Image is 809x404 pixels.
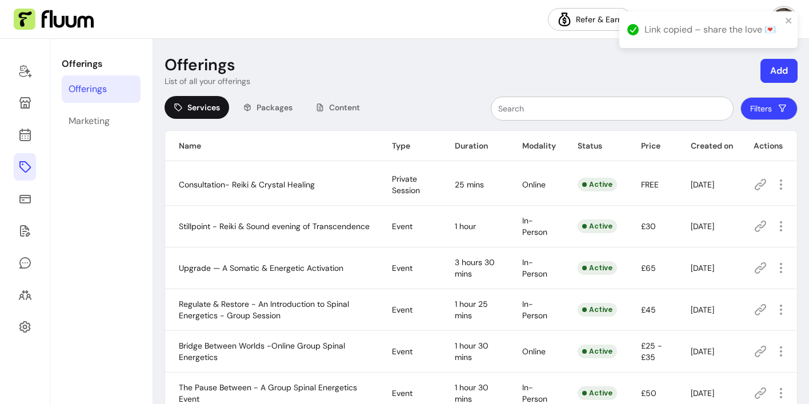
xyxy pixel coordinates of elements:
div: Offerings [69,82,107,96]
span: In-Person [522,215,547,237]
span: 3 hours 30 mins [455,257,495,279]
span: Services [187,102,220,113]
span: 1 hour 30 mins [455,382,488,404]
div: Marketing [69,114,110,128]
span: In-Person [522,382,547,404]
span: [DATE] [691,221,714,231]
a: My Messages [14,249,36,277]
span: £45 [641,305,656,315]
div: Active [578,386,617,400]
th: Type [378,131,441,161]
div: Active [578,178,617,191]
a: Settings [14,313,36,341]
span: Private Session [392,174,420,195]
span: £25 - £35 [641,341,662,362]
th: Status [564,131,627,161]
span: The Pause Between - A Group Spinal Energetics Event [179,382,357,404]
span: 25 mins [455,179,484,190]
a: Home [14,57,36,85]
img: avatar [772,8,795,31]
span: [DATE] [691,388,714,398]
a: Sales [14,185,36,213]
a: Marketing [62,107,141,135]
div: Active [578,345,617,358]
span: Consultation- Reiki & Crystal Healing [179,179,315,190]
span: Online [522,179,546,190]
span: Event [392,305,412,315]
span: FREE [641,179,659,190]
p: Offerings [62,57,141,71]
span: 1 hour [455,221,476,231]
span: Upgrade — A Somatic & Energetic Activation [179,263,343,273]
th: Duration [441,131,508,161]
span: 1 hour 25 mins [455,299,488,321]
th: Price [627,131,677,161]
a: Storefront [14,89,36,117]
th: Modality [508,131,564,161]
th: Actions [740,131,797,161]
span: Content [329,102,360,113]
div: Active [578,303,617,317]
a: Forms [14,217,36,245]
input: Search [498,103,726,114]
span: [DATE] [691,346,714,357]
p: Offerings [165,55,235,75]
a: Clients [14,281,36,309]
p: List of all your offerings [165,75,250,87]
span: [DATE] [691,179,714,190]
span: Event [392,346,412,357]
span: In-Person [522,257,547,279]
span: [DATE] [691,263,714,273]
span: In-Person [522,299,547,321]
span: Event [392,221,412,231]
span: £30 [641,221,656,231]
a: Offerings [14,153,36,181]
span: Packages [257,102,293,113]
span: £50 [641,388,656,398]
a: Offerings [62,75,141,103]
button: close [785,16,793,25]
a: Refer & Earn [548,8,632,31]
img: Fluum Logo [14,9,94,30]
div: Active [578,219,617,233]
span: Stillpoint - Reiki & Sound evening of Transcendence [179,221,370,231]
th: Name [165,131,378,161]
th: Created on [677,131,740,161]
span: Bridge Between Worlds -Online Group Spinal Energetics [179,341,345,362]
span: [DATE] [691,305,714,315]
span: Online [522,346,546,357]
div: Active [578,261,617,275]
span: 1 hour 30 mins [455,341,488,362]
span: £65 [641,263,656,273]
span: Regulate & Restore - An Introduction to Spinal Energetics - Group Session [179,299,349,321]
span: Event [392,388,412,398]
span: Event [392,263,412,273]
button: Add [760,59,798,83]
button: avatar[PERSON_NAME] [PERSON_NAME] [641,8,795,31]
div: Link copied – share the love 💌 [644,23,782,37]
button: Filters [740,97,798,120]
a: Calendar [14,121,36,149]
